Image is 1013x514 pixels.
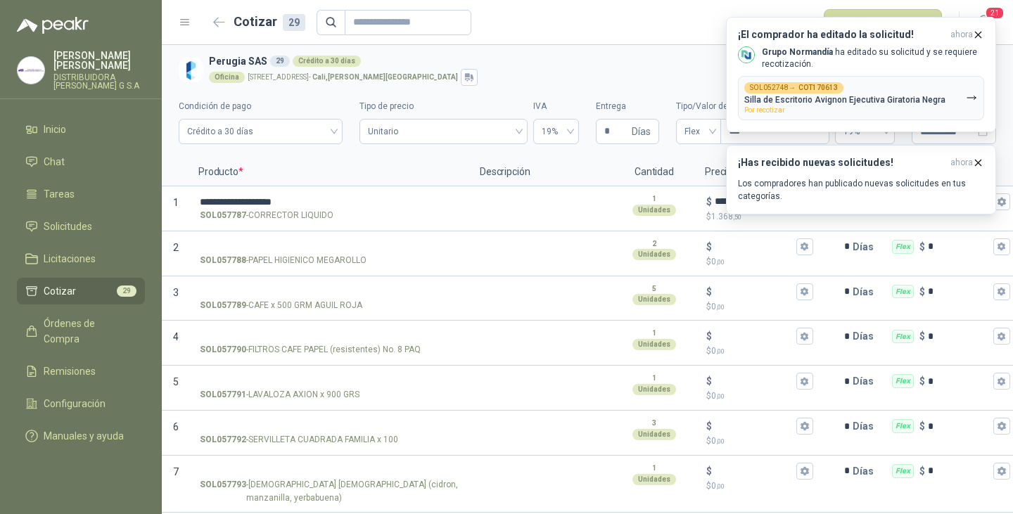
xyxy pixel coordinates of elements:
[716,258,725,266] span: ,00
[200,331,461,342] input: SOL057790-FILTROS CAFE PAPEL (resistentes) No. 8 PAQ
[711,212,741,221] span: 1.368
[596,100,659,113] label: Entrega
[533,100,579,113] label: IVA
[716,347,725,355] span: ,00
[17,213,145,240] a: Solicitudes
[985,6,1005,20] span: 21
[200,299,246,312] strong: SOL057789
[919,418,925,434] p: $
[200,197,461,207] input: SOL057787-CORRECTOR LIQUIDO
[892,240,914,254] div: Flex
[652,238,656,250] p: 2
[17,310,145,352] a: Órdenes de Compra
[179,100,343,113] label: Condición de pago
[44,396,106,411] span: Configuración
[632,429,676,440] div: Unidades
[706,480,813,493] p: $
[293,56,361,67] div: Crédito a 30 días
[853,367,879,395] p: Días
[928,331,990,342] input: Flex $
[706,418,712,434] p: $
[711,346,725,356] span: 0
[739,47,754,63] img: Company Logo
[711,302,725,311] span: 0
[312,73,458,81] strong: Cali , [PERSON_NAME][GEOGRAPHIC_DATA]
[173,331,179,342] span: 4
[993,193,1010,210] button: Flex $
[200,421,461,432] input: SOL057792-SERVILLETA CUADRADA FAMILIA x 100
[200,299,362,312] p: - CAFE x 500 GRM AGUIL ROJA
[706,435,813,448] p: $
[200,388,359,401] p: - LAVALOZA AXION x 900 GRS
[715,286,794,297] input: $$0,00
[17,278,145,304] a: Cotizar29
[744,82,843,94] div: SOL052748 →
[200,254,246,267] strong: SOL057788
[971,10,996,35] button: 21
[200,209,333,222] p: - CORRECTOR LIQUIDO
[173,466,179,477] span: 7
[853,233,879,261] p: Días
[796,283,813,300] button: $$0,00
[200,343,421,356] p: - FILTROS CAFE PAPEL (resistentes) No. 8 PAQ
[919,239,925,255] p: $
[892,464,914,478] div: Flex
[200,433,398,446] p: - SERVILLETA CUADRADA FAMILIA x 100
[652,283,656,295] p: 5
[632,120,651,143] span: Días
[652,328,656,339] p: 1
[796,463,813,480] button: $$0,00
[632,339,676,350] div: Unidades
[44,154,65,169] span: Chat
[738,177,984,203] p: Los compradores han publicado nuevas solicitudes en tus categorías.
[706,463,712,479] p: $
[706,255,813,269] p: $
[928,376,990,387] input: Flex $
[706,328,712,344] p: $
[17,390,145,417] a: Configuración
[676,100,829,113] label: Tipo/Valor del flete
[706,345,813,358] p: $
[993,418,1010,435] button: Flex $
[200,466,461,477] input: SOL057793-[DEMOGRAPHIC_DATA] [DEMOGRAPHIC_DATA] (cidron, manzanilla, yerbabuena)
[179,58,203,82] img: Company Logo
[715,376,794,387] input: $$0,00
[796,418,813,435] button: $$0,00
[993,463,1010,480] button: Flex $
[200,478,246,505] strong: SOL057793
[200,376,461,387] input: SOL057791-LAVALOZA AXION x 900 GRS
[632,294,676,305] div: Unidades
[117,285,136,297] span: 29
[190,158,471,186] p: Producto
[738,157,945,169] h3: ¡Has recibido nuevas solicitudes!
[706,300,813,314] p: $
[612,158,696,186] p: Cantidad
[950,29,973,41] span: ahora
[200,433,246,446] strong: SOL057792
[798,84,838,91] b: COT170613
[706,194,712,210] p: $
[652,373,656,384] p: 1
[892,374,914,388] div: Flex
[738,29,945,41] h3: ¡El comprador ha editado la solicitud!
[706,239,712,255] p: $
[696,158,823,186] p: Precio
[853,457,879,485] p: Días
[173,376,179,387] span: 5
[762,46,984,70] p: ha editado su solicitud y se requiere recotización.
[471,158,612,186] p: Descripción
[359,100,527,113] label: Tipo de precio
[762,47,833,57] b: Grupo Normandía
[248,74,458,81] p: [STREET_ADDRESS] -
[715,331,794,342] input: $$0,00
[200,478,461,505] p: - [DEMOGRAPHIC_DATA] [DEMOGRAPHIC_DATA] (cidron, manzanilla, yerbabuena)
[652,463,656,474] p: 1
[715,421,794,432] input: $$0,00
[796,238,813,255] button: $$0,00
[993,328,1010,345] button: Flex $
[892,330,914,344] div: Flex
[706,210,813,224] p: $
[17,245,145,272] a: Licitaciones
[711,436,725,446] span: 0
[715,465,794,476] input: $$0,00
